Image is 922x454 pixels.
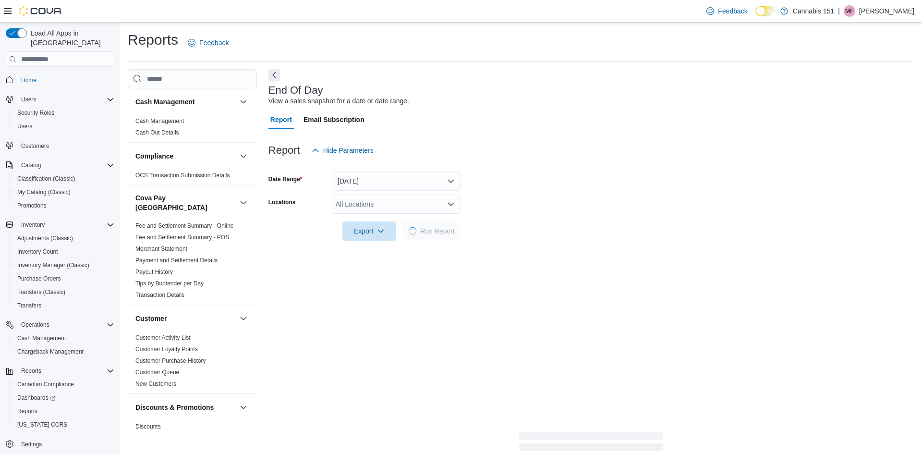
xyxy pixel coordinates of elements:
[17,74,40,86] a: Home
[10,391,118,405] a: Dashboards
[135,334,191,341] a: Customer Activity List
[10,232,118,245] button: Adjustments (Classic)
[13,233,77,244] a: Adjustments (Classic)
[135,257,218,264] span: Payment and Settlement Details
[17,188,71,196] span: My Catalog (Classic)
[13,186,74,198] a: My Catalog (Classic)
[13,200,50,211] a: Promotions
[13,346,114,357] span: Chargeback Management
[13,286,69,298] a: Transfers (Classic)
[21,441,42,448] span: Settings
[268,96,409,106] div: View a sales snapshot for a date or date range.
[135,118,184,124] a: Cash Management
[199,38,229,48] span: Feedback
[135,193,236,212] button: Cova Pay [GEOGRAPHIC_DATA]
[21,367,41,375] span: Reports
[270,110,292,129] span: Report
[21,161,41,169] span: Catalog
[238,197,249,209] button: Cova Pay [GEOGRAPHIC_DATA]
[10,299,118,312] button: Transfers
[844,5,855,17] div: Michael Fronte
[135,368,179,376] span: Customer Queue
[17,421,67,429] span: [US_STATE] CCRS
[13,405,114,417] span: Reports
[135,369,179,376] a: Customer Queue
[13,379,78,390] a: Canadian Compliance
[10,199,118,212] button: Promotions
[13,392,114,404] span: Dashboards
[13,346,87,357] a: Chargeback Management
[10,285,118,299] button: Transfers (Classic)
[135,314,167,323] h3: Customer
[10,172,118,185] button: Classification (Classic)
[268,198,296,206] label: Locations
[2,364,118,378] button: Reports
[308,141,377,160] button: Hide Parameters
[17,94,40,105] button: Users
[13,259,93,271] a: Inventory Manager (Classic)
[703,1,751,21] a: Feedback
[135,97,195,107] h3: Cash Management
[10,245,118,258] button: Inventory Count
[17,334,66,342] span: Cash Management
[17,219,49,231] button: Inventory
[17,175,75,183] span: Classification (Classic)
[13,273,114,284] span: Purchase Orders
[13,332,70,344] a: Cash Management
[135,380,176,387] a: New Customers
[17,74,114,86] span: Home
[135,233,229,241] span: Fee and Settlement Summary - POS
[135,269,173,275] a: Payout History
[268,175,303,183] label: Date Range
[17,160,45,171] button: Catalog
[10,185,118,199] button: My Catalog (Classic)
[135,129,179,136] a: Cash Out Details
[17,394,56,402] span: Dashboards
[2,93,118,106] button: Users
[135,314,236,323] button: Customer
[17,94,114,105] span: Users
[13,286,114,298] span: Transfers (Classic)
[17,365,114,377] span: Reports
[303,110,364,129] span: Email Subscription
[238,402,249,413] button: Discounts & Promotions
[268,85,323,96] h3: End Of Day
[13,259,114,271] span: Inventory Manager (Classic)
[17,160,114,171] span: Catalog
[135,151,236,161] button: Compliance
[2,437,118,451] button: Settings
[21,76,36,84] span: Home
[323,146,374,155] span: Hide Parameters
[135,334,191,342] span: Customer Activity List
[845,5,853,17] span: MF
[10,258,118,272] button: Inventory Manager (Classic)
[268,69,280,81] button: Next
[184,33,232,52] a: Feedback
[17,288,65,296] span: Transfers (Classic)
[135,222,234,229] a: Fee and Settlement Summary - Online
[17,202,47,209] span: Promotions
[128,115,257,142] div: Cash Management
[135,423,161,430] a: Discounts
[135,172,230,179] a: OCS Transaction Submission Details
[135,291,184,299] span: Transaction Details
[13,246,114,258] span: Inventory Count
[13,186,114,198] span: My Catalog (Classic)
[13,379,114,390] span: Canadian Compliance
[135,280,204,287] a: Tips by Budtender per Day
[135,245,187,252] a: Merchant Statement
[718,6,747,16] span: Feedback
[27,28,114,48] span: Load All Apps in [GEOGRAPHIC_DATA]
[2,139,118,153] button: Customers
[13,233,114,244] span: Adjustments (Classic)
[13,392,60,404] a: Dashboards
[13,107,114,119] span: Security Roles
[135,292,184,298] a: Transaction Details
[21,96,36,103] span: Users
